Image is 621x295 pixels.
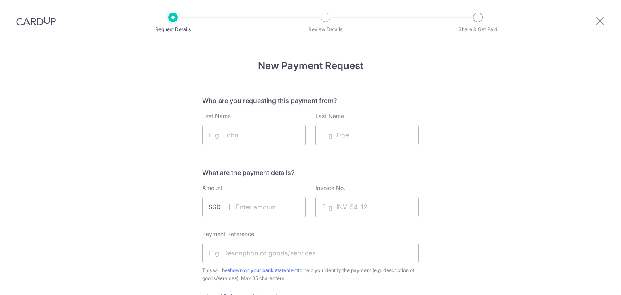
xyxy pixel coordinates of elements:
input: E.g. John [202,125,306,145]
input: E.g. INV-54-12 [315,197,419,217]
label: Payment Reference [202,230,254,238]
input: Enter amount [202,197,306,217]
input: E.g. Description of goods/services [202,243,419,263]
h4: New Payment Request [202,59,419,73]
p: Request Details [143,25,203,34]
img: CardUp [16,16,56,26]
input: E.g. Doe [315,125,419,145]
label: Amount [202,184,223,192]
span: This will be to help you identify the payment (e.g. description of goods/services). Max 35 charac... [202,266,419,282]
span: SGD [209,203,230,211]
a: shown on your bank statement [228,267,298,273]
p: Review Details [296,25,355,34]
p: Share & Get Paid [448,25,508,34]
h5: What are the payment details? [202,168,419,177]
label: First Name [202,112,231,120]
label: Invoice No. [315,184,345,192]
h5: Who are you requesting this payment from? [202,96,419,105]
label: Last Name [315,112,344,120]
